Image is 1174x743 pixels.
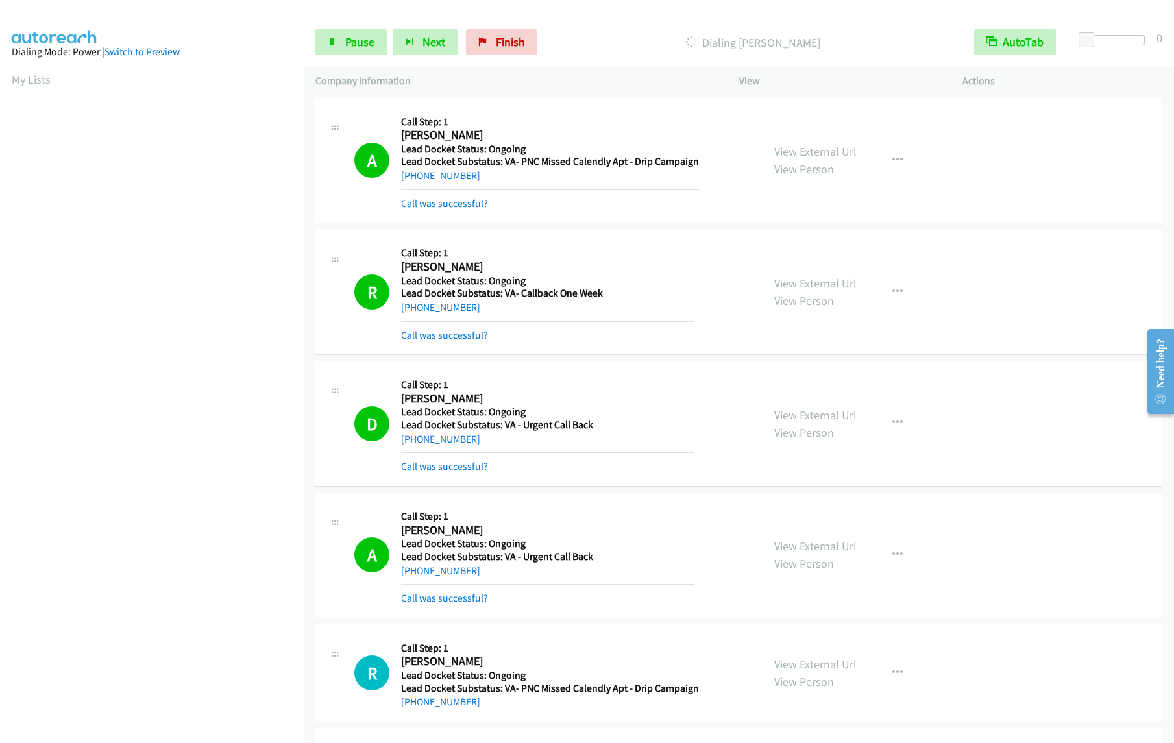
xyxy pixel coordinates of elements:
[774,539,857,554] a: View External Url
[401,592,488,604] a: Call was successful?
[401,169,480,182] a: [PHONE_NUMBER]
[401,287,694,300] h5: Lead Docket Substatus: VA- Callback One Week
[401,197,488,210] a: Call was successful?
[401,433,480,445] a: [PHONE_NUMBER]
[12,100,304,716] iframe: Dialpad
[739,73,939,89] p: View
[401,301,480,313] a: [PHONE_NUMBER]
[401,523,694,538] h2: [PERSON_NAME]
[401,116,699,128] h5: Call Step: 1
[12,72,51,87] a: My Lists
[104,45,180,58] a: Switch to Preview
[401,537,694,550] h5: Lead Docket Status: Ongoing
[401,274,694,287] h5: Lead Docket Status: Ongoing
[774,276,857,291] a: View External Url
[401,329,488,341] a: Call was successful?
[496,34,525,49] span: Finish
[774,674,834,689] a: View Person
[345,34,374,49] span: Pause
[401,391,694,406] h2: [PERSON_NAME]
[422,34,445,49] span: Next
[401,565,480,577] a: [PHONE_NUMBER]
[774,144,857,159] a: View External Url
[401,510,694,523] h5: Call Step: 1
[315,29,387,55] a: Pause
[401,406,694,419] h5: Lead Docket Status: Ongoing
[401,260,694,274] h2: [PERSON_NAME]
[962,73,1162,89] p: Actions
[401,682,699,695] h5: Lead Docket Substatus: VA- PNC Missed Calendly Apt - Drip Campaign
[354,274,389,310] h1: R
[401,642,699,655] h5: Call Step: 1
[401,419,694,432] h5: Lead Docket Substatus: VA - Urgent Call Back
[974,29,1056,55] button: AutoTab
[401,669,699,682] h5: Lead Docket Status: Ongoing
[774,556,834,571] a: View Person
[354,655,389,690] div: The call is yet to be attempted
[354,143,389,178] h1: A
[12,44,292,60] div: Dialing Mode: Power |
[401,654,694,669] h2: [PERSON_NAME]
[401,128,694,143] h2: [PERSON_NAME]
[401,696,480,708] a: [PHONE_NUMBER]
[354,537,389,572] h1: A
[774,293,834,308] a: View Person
[774,657,857,672] a: View External Url
[401,143,699,156] h5: Lead Docket Status: Ongoing
[774,425,834,440] a: View Person
[774,162,834,177] a: View Person
[401,378,694,391] h5: Call Step: 1
[401,155,699,168] h5: Lead Docket Substatus: VA- PNC Missed Calendly Apt - Drip Campaign
[401,550,694,563] h5: Lead Docket Substatus: VA - Urgent Call Back
[401,460,488,472] a: Call was successful?
[401,247,694,260] h5: Call Step: 1
[315,73,716,89] p: Company Information
[555,34,951,51] p: Dialing [PERSON_NAME]
[1136,320,1174,423] iframe: Resource Center
[354,655,389,690] h1: R
[1156,29,1162,47] div: 0
[774,408,857,422] a: View External Url
[1085,35,1145,45] div: Delay between calls (in seconds)
[393,29,458,55] button: Next
[466,29,537,55] a: Finish
[354,406,389,441] h1: D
